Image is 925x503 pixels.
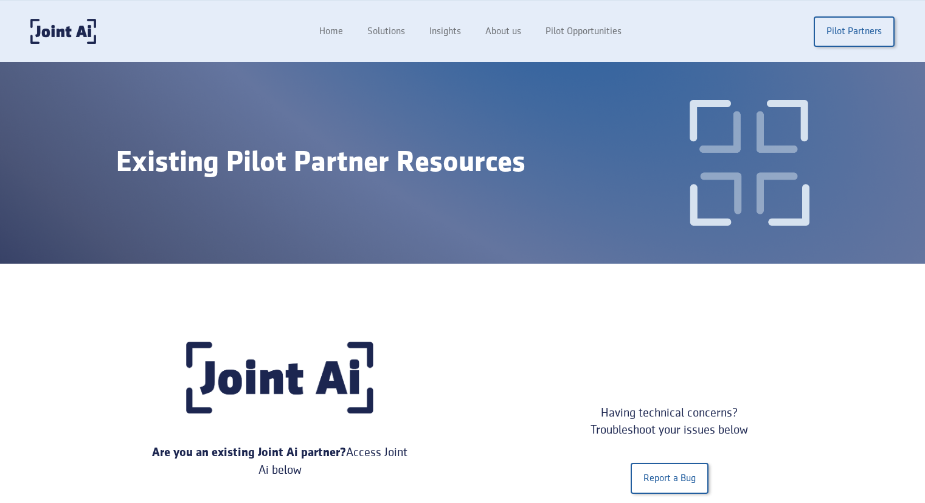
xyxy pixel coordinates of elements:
[473,20,533,43] a: About us
[152,447,346,459] strong: Are you an existing Joint Ai partner?
[417,20,473,43] a: Insights
[116,146,525,180] div: Existing Pilot Partner Resources
[307,20,355,43] a: Home
[533,20,634,43] a: Pilot Opportunities
[30,19,96,44] a: home
[511,404,828,438] div: Having technical concerns? Troubleshoot your issues below
[355,20,417,43] a: Solutions
[146,444,414,479] div: Access Joint Ai below
[631,463,708,493] a: Report a Bug
[814,16,895,47] a: Pilot Partners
